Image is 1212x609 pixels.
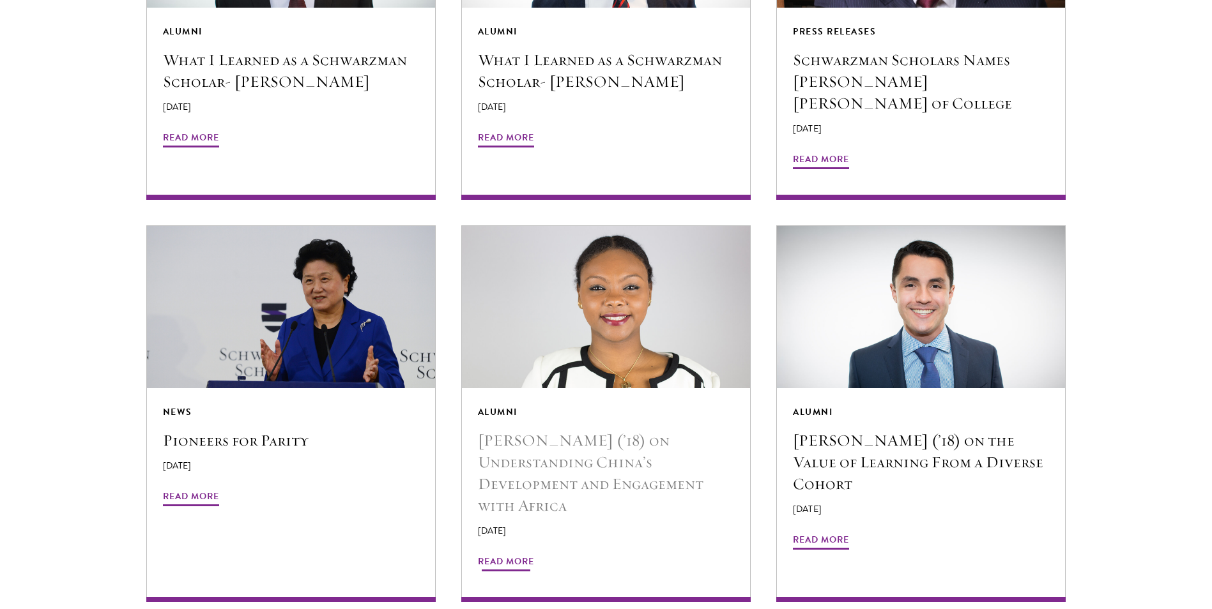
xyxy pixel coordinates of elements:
p: [DATE] [478,524,734,538]
a: News Pioneers for Parity [DATE] Read More [147,226,435,602]
div: Press Releases [793,24,1049,40]
div: Alumni [163,24,419,40]
p: [DATE] [163,459,419,472]
p: [DATE] [793,122,1049,135]
span: Read More [163,488,219,508]
h5: [PERSON_NAME] (’18) on Understanding China’s Development and Engagement with Africa [478,430,734,516]
span: Read More [478,130,534,149]
div: Alumni [793,404,1049,420]
h5: What I Learned as a Schwarzman Scholar- [PERSON_NAME] [478,49,734,93]
h5: [PERSON_NAME] (’18) on the Value of Learning From a Diverse Cohort [793,430,1049,495]
p: [DATE] [163,100,419,114]
span: Read More [478,553,534,573]
div: Alumni [478,404,734,420]
h5: What I Learned as a Schwarzman Scholar- [PERSON_NAME] [163,49,419,93]
a: Alumni [PERSON_NAME] (’18) on Understanding China’s Development and Engagement with Africa [DATE]... [462,226,750,602]
span: Read More [163,130,219,149]
p: [DATE] [793,502,1049,516]
div: Alumni [478,24,734,40]
h5: Schwarzman Scholars Names [PERSON_NAME] [PERSON_NAME] of College [793,49,1049,114]
h5: Pioneers for Parity [163,430,419,451]
span: Read More [793,532,849,552]
span: Read More [793,151,849,171]
p: [DATE] [478,100,734,114]
a: Alumni [PERSON_NAME] (’18) on the Value of Learning From a Diverse Cohort [DATE] Read More [777,226,1065,602]
div: News [163,404,419,420]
